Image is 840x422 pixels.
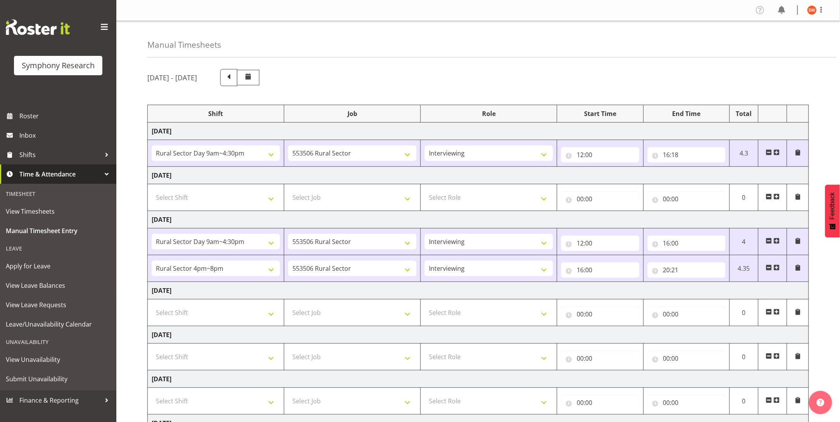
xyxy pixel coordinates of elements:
[148,370,809,388] td: [DATE]
[648,109,726,118] div: End Time
[648,191,726,207] input: Click to select...
[561,235,639,251] input: Click to select...
[148,167,809,184] td: [DATE]
[19,130,112,141] span: Inbox
[561,191,639,207] input: Click to select...
[561,395,639,410] input: Click to select...
[425,109,553,118] div: Role
[648,351,726,366] input: Click to select...
[730,255,759,282] td: 4.35
[648,235,726,251] input: Click to select...
[2,202,114,221] a: View Timesheets
[2,315,114,334] a: Leave/Unavailability Calendar
[648,395,726,410] input: Click to select...
[148,282,809,299] td: [DATE]
[22,60,95,71] div: Symphony Research
[829,192,836,220] span: Feedback
[2,221,114,240] a: Manual Timesheet Entry
[561,262,639,278] input: Click to select...
[19,394,101,406] span: Finance & Reporting
[561,109,639,118] div: Start Time
[561,147,639,163] input: Click to select...
[817,399,824,406] img: help-xxl-2.png
[2,276,114,295] a: View Leave Balances
[6,373,111,385] span: Submit Unavailability
[734,109,754,118] div: Total
[288,109,417,118] div: Job
[6,354,111,365] span: View Unavailability
[561,351,639,366] input: Click to select...
[2,295,114,315] a: View Leave Requests
[648,306,726,322] input: Click to select...
[19,110,112,122] span: Roster
[148,326,809,344] td: [DATE]
[2,350,114,369] a: View Unavailability
[730,140,759,167] td: 4.3
[730,228,759,255] td: 4
[19,149,101,161] span: Shifts
[152,109,280,118] div: Shift
[561,306,639,322] input: Click to select...
[6,260,111,272] span: Apply for Leave
[6,299,111,311] span: View Leave Requests
[825,185,840,237] button: Feedback - Show survey
[2,334,114,350] div: Unavailability
[648,147,726,163] input: Click to select...
[730,184,759,211] td: 0
[6,225,111,237] span: Manual Timesheet Entry
[730,388,759,415] td: 0
[2,186,114,202] div: Timesheet
[6,206,111,217] span: View Timesheets
[147,73,197,82] h5: [DATE] - [DATE]
[6,318,111,330] span: Leave/Unavailability Calendar
[148,123,809,140] td: [DATE]
[2,240,114,256] div: Leave
[19,168,101,180] span: Time & Attendance
[648,262,726,278] input: Click to select...
[730,299,759,326] td: 0
[730,344,759,370] td: 0
[2,256,114,276] a: Apply for Leave
[147,40,221,49] h4: Manual Timesheets
[807,5,817,15] img: shannon-whelan11890.jpg
[6,19,70,35] img: Rosterit website logo
[2,369,114,389] a: Submit Unavailability
[6,280,111,291] span: View Leave Balances
[148,211,809,228] td: [DATE]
